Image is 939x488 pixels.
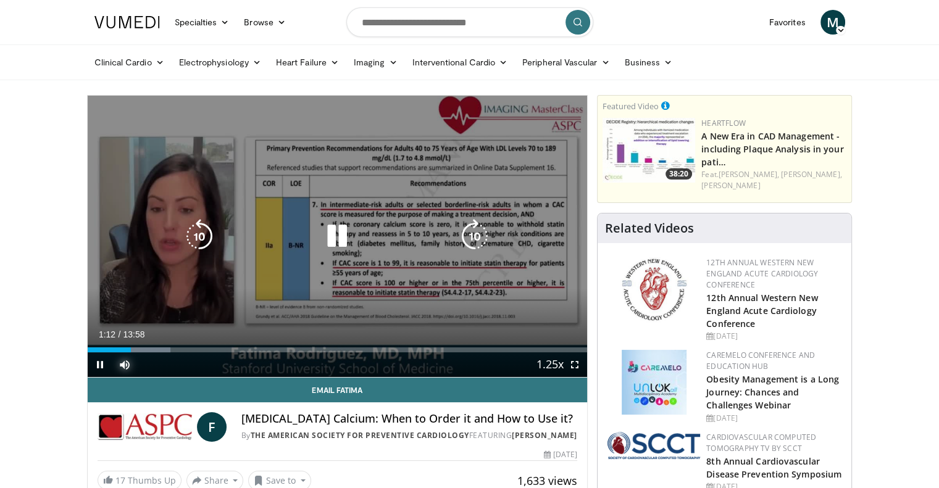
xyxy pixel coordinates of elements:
a: F [197,412,227,442]
span: 13:58 [123,329,144,339]
a: Heartflow [701,118,746,128]
a: [PERSON_NAME], [719,169,779,180]
a: Imaging [346,50,405,75]
a: Cardiovascular Computed Tomography TV by SCCT [706,432,816,453]
span: 17 [115,474,125,486]
a: Specialties [167,10,237,35]
h4: [MEDICAL_DATA] Calcium: When to Order it and How to Use it? [241,412,577,426]
a: Email Fatima [88,378,588,402]
span: / [119,329,121,339]
a: M [820,10,845,35]
a: The American Society for Preventive Cardiology [251,430,469,440]
a: Browse [236,10,293,35]
span: 1:12 [99,329,115,339]
div: [DATE] [544,449,577,460]
button: Pause [88,352,112,377]
img: VuMedi Logo [94,16,160,28]
span: 38:20 [666,168,692,180]
a: 8th Annual Cardiovascular Disease Prevention Symposium [706,455,841,480]
img: 738d0e2d-290f-4d89-8861-908fb8b721dc.150x105_q85_crop-smart_upscale.jpg [603,118,695,183]
div: [DATE] [706,413,841,424]
input: Search topics, interventions [346,7,593,37]
img: 51a70120-4f25-49cc-93a4-67582377e75f.png.150x105_q85_autocrop_double_scale_upscale_version-0.2.png [607,432,700,459]
small: Featured Video [603,101,659,112]
a: Obesity Management is a Long Journey: Chances and Challenges Webinar [706,373,839,411]
img: 0954f259-7907-4053-a817-32a96463ecc8.png.150x105_q85_autocrop_double_scale_upscale_version-0.2.png [620,257,688,322]
h4: Related Videos [605,221,694,236]
a: 38:20 [603,118,695,183]
a: CaReMeLO Conference and Education Hub [706,350,815,371]
a: Clinical Cardio [87,50,172,75]
a: [PERSON_NAME] [512,430,577,440]
div: By FEATURING [241,430,577,441]
a: 12th Annual Western New England Acute Cardiology Conference [706,292,817,329]
a: [PERSON_NAME], [781,169,841,180]
div: [DATE] [706,331,841,342]
img: The American Society for Preventive Cardiology [98,412,192,442]
a: Interventional Cardio [405,50,515,75]
img: 45df64a9-a6de-482c-8a90-ada250f7980c.png.150x105_q85_autocrop_double_scale_upscale_version-0.2.jpg [622,350,687,415]
button: Mute [112,352,137,377]
a: Heart Failure [269,50,346,75]
video-js: Video Player [88,96,588,378]
a: Electrophysiology [172,50,269,75]
a: A New Era in CAD Management - including Plaque Analysis in your pati… [701,130,843,168]
button: Fullscreen [562,352,587,377]
div: Feat. [701,169,846,191]
button: Playback Rate [538,352,562,377]
a: 12th Annual Western New England Acute Cardiology Conference [706,257,818,290]
span: 1,633 views [517,473,577,488]
div: Progress Bar [88,347,588,352]
a: [PERSON_NAME] [701,180,760,191]
a: Peripheral Vascular [515,50,617,75]
a: Business [617,50,680,75]
a: Favorites [762,10,813,35]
